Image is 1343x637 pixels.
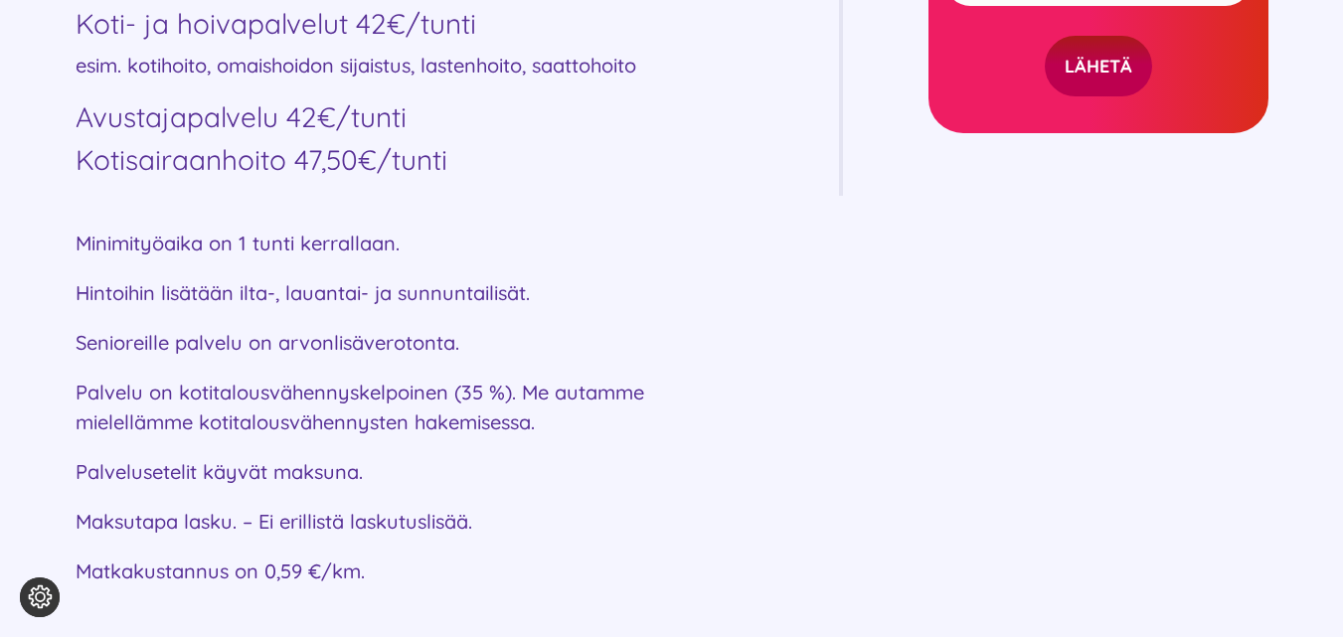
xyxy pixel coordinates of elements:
[76,51,720,80] p: esim. kotihoito, omaishoidon sijaistus, lastenhoito, saattohoito
[76,143,720,177] h4: Kotisairaanhoito 47,50€/tunti
[76,557,720,586] p: Matkakustannus on 0,59 €/km.
[76,278,720,308] p: Hintoihin lisätään ilta-, lauantai- ja sunnuntailisät.
[1045,36,1152,96] input: LÄHETÄ
[76,100,720,134] h4: Avustajapalvelu 42€/tunti
[76,507,720,537] p: Maksutapa lasku. – Ei erillistä laskutuslisää.
[76,378,720,437] p: Palvelu on kotitalousvähennyskelpoinen (35 %). Me autamme mielellämme kotitalousvähennysten hakem...
[76,229,720,258] p: Minimityöaika on 1 tunti kerrallaan.
[76,328,720,358] p: Senioreille palvelu on arvonlisäverotonta.
[76,7,720,41] h4: Koti- ja hoivapalvelut 42€/tunti
[20,577,60,617] button: Evästeasetukset
[76,457,720,487] p: Palvelusetelit käyvät maksuna.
